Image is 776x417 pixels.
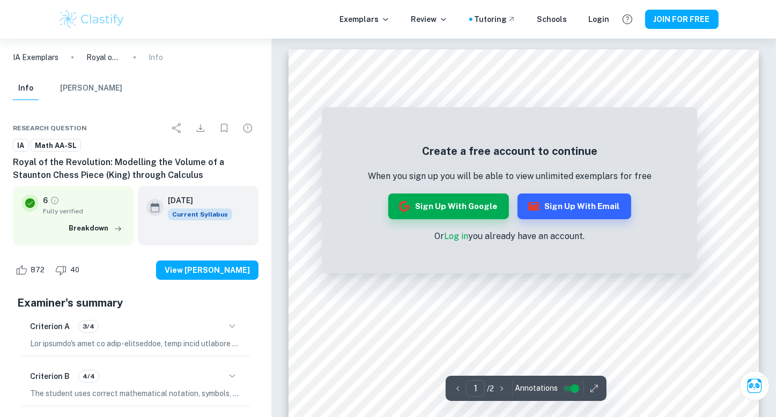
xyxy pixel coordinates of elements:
[13,156,258,182] h6: Royal of the Revolution: Modelling the Volume of a Staunton Chess Piece (King) through Calculus
[444,231,468,241] a: Log in
[518,193,631,219] button: Sign up with Email
[79,322,98,331] span: 3/4
[66,220,125,236] button: Breakdown
[43,195,48,206] p: 6
[368,143,652,159] h5: Create a free account to continue
[58,9,126,30] img: Clastify logo
[64,265,85,275] span: 40
[13,51,58,63] a: IA Exemplars
[168,208,232,220] div: This exemplar is based on the current syllabus. Feel free to refer to it for inspiration/ideas wh...
[30,388,241,399] p: The student uses correct mathematical notation, symbols, and terminology consistently and accurat...
[740,371,770,401] button: Ask Clai
[368,230,652,243] p: Or you already have an account.
[60,77,122,100] button: [PERSON_NAME]
[487,383,494,394] p: / 2
[30,370,70,382] h6: Criterion B
[17,295,254,311] h5: Examiner's summary
[537,13,567,25] a: Schools
[25,265,50,275] span: 872
[13,262,50,279] div: Like
[645,10,719,29] button: JOIN FOR FREE
[368,170,652,183] p: When you sign up you will be able to view unlimited exemplars for free
[618,10,637,28] button: Help and Feedback
[589,13,610,25] a: Login
[388,193,509,219] button: Sign up with Google
[13,77,39,100] button: Info
[31,139,81,152] a: Math AA-SL
[13,139,28,152] a: IA
[168,195,224,206] h6: [DATE]
[340,13,390,25] p: Exemplars
[31,140,80,151] span: Math AA-SL
[168,208,232,220] span: Current Syllabus
[475,13,516,25] a: Tutoring
[411,13,448,25] p: Review
[79,371,99,381] span: 4/4
[166,117,188,139] div: Share
[43,206,125,216] span: Fully verified
[13,123,87,133] span: Research question
[190,117,211,139] div: Download
[515,383,558,394] span: Annotations
[13,140,28,151] span: IA
[53,262,85,279] div: Dislike
[213,117,235,139] div: Bookmark
[86,51,121,63] p: Royal of the Revolution: Modelling the Volume of a Staunton Chess Piece (King) through Calculus
[156,260,258,280] button: View [PERSON_NAME]
[149,51,163,63] p: Info
[30,321,70,332] h6: Criterion A
[50,196,60,205] a: Grade fully verified
[30,338,241,349] p: Lor ipsumdo's amet co adip-elitseddoe, temp incid utlabore etdolorem al enimadminimv, quis, nos e...
[237,117,258,139] div: Report issue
